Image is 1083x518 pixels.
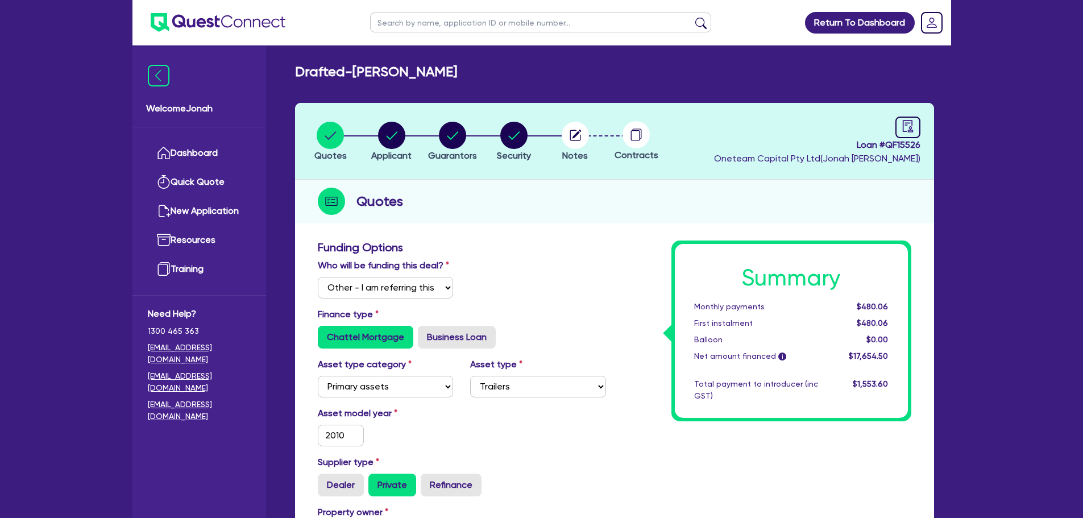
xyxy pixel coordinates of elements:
span: audit [902,120,914,132]
label: Finance type [318,308,379,321]
label: Asset type [470,358,522,371]
div: Net amount financed [686,350,827,362]
a: Dashboard [148,139,251,168]
label: Business Loan [418,326,496,349]
span: Need Help? [148,307,251,321]
a: Resources [148,226,251,255]
a: Training [148,255,251,284]
button: Notes [561,121,590,163]
span: $480.06 [857,318,888,328]
button: Applicant [371,121,412,163]
span: Applicant [371,150,412,161]
span: $480.06 [857,302,888,311]
span: Security [497,150,531,161]
span: 1300 465 363 [148,325,251,337]
label: Private [368,474,416,496]
span: $0.00 [866,335,888,344]
span: Contracts [615,150,658,160]
span: i [778,353,786,360]
img: quick-quote [157,175,171,189]
span: $1,553.60 [853,379,888,388]
a: New Application [148,197,251,226]
img: new-application [157,204,171,218]
span: Oneteam Capital Pty Ltd ( Jonah [PERSON_NAME] ) [714,153,920,164]
img: resources [157,233,171,247]
span: Guarantors [428,150,477,161]
span: Notes [562,150,588,161]
label: Asset type category [318,358,412,371]
a: Return To Dashboard [805,12,915,34]
div: First instalment [686,317,827,329]
a: [EMAIL_ADDRESS][DOMAIN_NAME] [148,370,251,394]
a: Dropdown toggle [917,8,947,38]
input: Search by name, application ID or mobile number... [370,13,711,32]
a: [EMAIL_ADDRESS][DOMAIN_NAME] [148,342,251,366]
a: [EMAIL_ADDRESS][DOMAIN_NAME] [148,399,251,422]
label: Dealer [318,474,364,496]
h2: Drafted - [PERSON_NAME] [295,64,457,80]
div: Balloon [686,334,827,346]
a: Quick Quote [148,168,251,197]
img: training [157,262,171,276]
button: Quotes [314,121,347,163]
label: Supplier type [318,455,379,469]
div: Total payment to introducer (inc GST) [686,378,827,402]
span: Quotes [314,150,347,161]
h2: Quotes [356,191,403,212]
label: Who will be funding this deal? [318,259,449,272]
img: quest-connect-logo-blue [151,13,285,32]
span: Loan # QF15526 [714,138,920,152]
span: Welcome Jonah [146,102,252,115]
div: Monthly payments [686,301,827,313]
button: Security [496,121,532,163]
label: Asset model year [309,407,462,420]
h1: Summary [694,264,889,292]
button: Guarantors [428,121,478,163]
label: Refinance [421,474,482,496]
label: Chattel Mortgage [318,326,413,349]
img: step-icon [318,188,345,215]
img: icon-menu-close [148,65,169,86]
h3: Funding Options [318,241,606,254]
span: $17,654.50 [849,351,888,360]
